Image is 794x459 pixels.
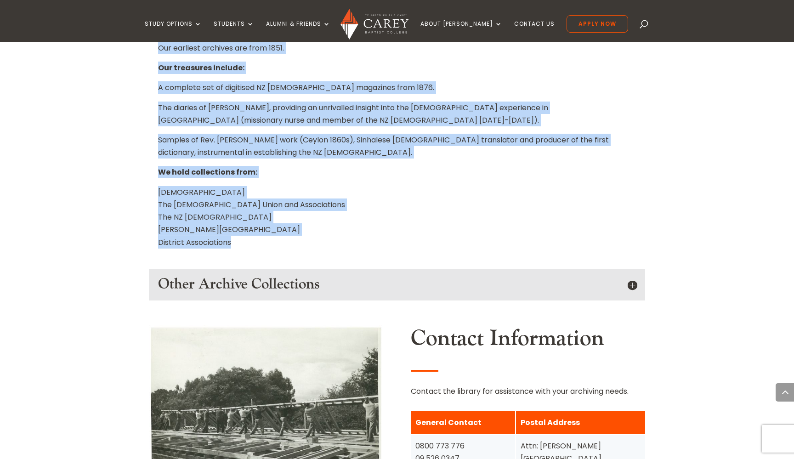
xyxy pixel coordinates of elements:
[340,9,408,40] img: Carey Baptist College
[158,81,636,101] p: A complete set of digitised NZ [DEMOGRAPHIC_DATA] magazines from 1876.
[214,21,254,42] a: Students
[158,42,636,62] p: Our earliest archives are from 1851.
[158,276,636,293] h5: Other Archive Collections
[411,325,645,357] h2: Contact Information
[420,21,502,42] a: About [PERSON_NAME]
[521,417,580,428] strong: Postal Address
[415,417,482,428] strong: General Contact
[158,186,636,249] p: [DEMOGRAPHIC_DATA] The [DEMOGRAPHIC_DATA] Union and Associations The NZ [DEMOGRAPHIC_DATA] [PERSO...
[158,102,636,134] p: The diaries of [PERSON_NAME], providing an unrivalled insight into the [DEMOGRAPHIC_DATA] experie...
[158,62,244,73] strong: Our treasures include:
[145,21,202,42] a: Study Options
[158,167,257,177] strong: We hold collections from:
[266,21,330,42] a: Alumni & Friends
[567,15,628,33] a: Apply Now
[158,134,636,166] p: Samples of Rev. [PERSON_NAME] work (Ceylon 1860s), Sinhalese [DEMOGRAPHIC_DATA] translator and pr...
[411,385,645,397] p: Contact the library for assistance with your archiving needs.
[514,21,555,42] a: Contact Us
